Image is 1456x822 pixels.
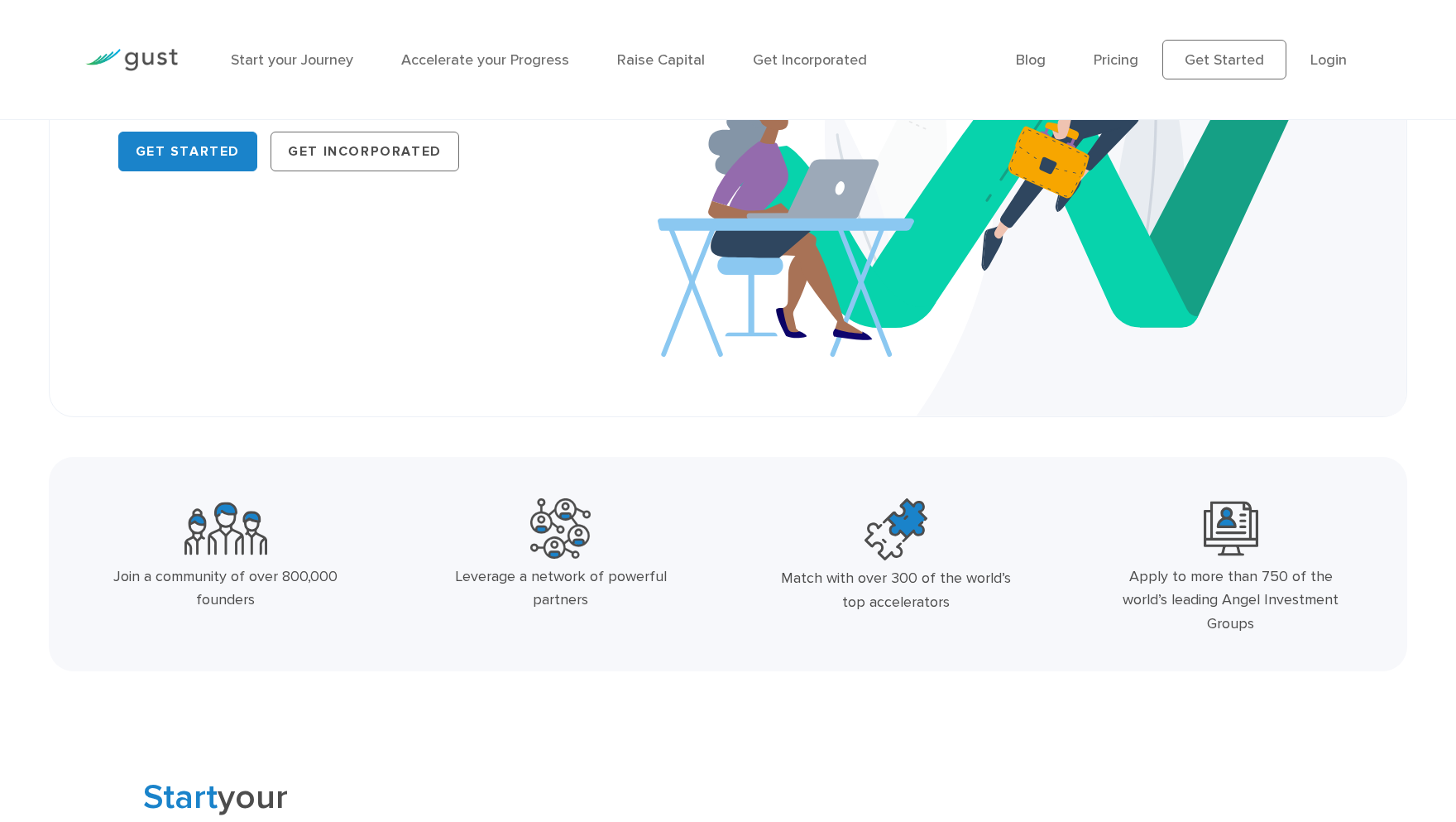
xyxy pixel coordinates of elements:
div: Join a community of over 800,000 founders [102,565,350,613]
a: Get Started [118,132,258,171]
div: Apply to more than 750 of the world’s leading Angel Investment Groups [1107,565,1355,637]
a: Blog [1016,51,1046,69]
img: Community Founders [184,498,267,559]
div: Match with over 300 of the world’s top accelerators [772,567,1020,615]
a: Login [1310,51,1347,69]
img: Top Accelerators [864,498,927,561]
div: Leverage a network of powerful partners [437,565,685,613]
img: Gust Logo [85,49,178,71]
img: Powerful Partners [530,498,591,559]
a: Pricing [1094,51,1138,69]
a: Get Incorporated [753,51,867,69]
a: Get Incorporated [271,132,459,171]
a: Start your Journey [231,51,353,69]
img: Leading Angel Investment [1204,498,1258,559]
span: Start [143,776,218,818]
a: Get Started [1162,40,1286,79]
a: Raise Capital [617,51,705,69]
a: Accelerate your Progress [401,51,569,69]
